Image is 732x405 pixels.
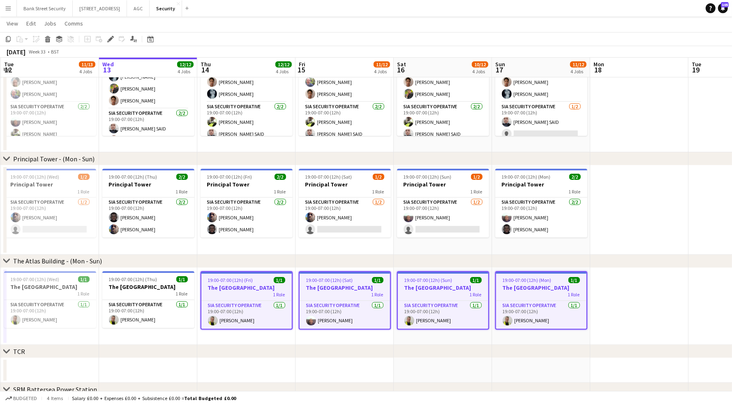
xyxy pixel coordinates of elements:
app-card-role: SIA Security Operative2/219:00-07:00 (12h)[PERSON_NAME][PERSON_NAME] SAID [397,102,489,142]
span: 1 Role [273,291,285,298]
span: 1/1 [470,277,482,283]
span: 19:00-07:00 (12h) (Mon) [503,277,552,283]
div: 19:00-07:00 (12h) (Sun)1/2Principal Tower1 RoleSIA Security Operative1/219:00-07:00 (12h)[PERSON_... [397,169,489,237]
div: 4 Jobs [472,68,488,74]
span: 1/2 [471,174,483,180]
h3: Principal Tower [299,181,391,188]
div: 19:00-07:00 (12h) (Sat)1/2Principal Tower1 RoleSIA Security Operative1/219:00-07:00 (12h)[PERSON_... [299,169,391,237]
span: 13 [101,65,114,74]
span: 1/1 [176,276,188,282]
app-job-card: 19:00-07:00 (12h) (Mon)1/1The [GEOGRAPHIC_DATA]1 RoleSIA Security Operative1/119:00-07:00 (12h)[P... [495,271,587,330]
span: 19:00-07:00 (12h) (Wed) [11,276,60,282]
div: 19:00-07:00 (12h) (Fri)1/1The [GEOGRAPHIC_DATA]1 RoleSIA Security Operative1/119:00-07:00 (12h)[P... [201,271,293,330]
app-card-role: SIA Security Operative1/219:00-07:00 (12h)[PERSON_NAME] [4,198,96,237]
app-card-role: SIA Security Operative1/119:00-07:00 (12h)[PERSON_NAME] [102,300,194,328]
span: Budgeted [13,396,37,401]
app-card-role: SIA Security Operative2/219:00-07:00 (12h)[PERSON_NAME][PERSON_NAME] [201,198,293,237]
app-job-card: 19:00-07:00 (12h) (Sun)1/1The [GEOGRAPHIC_DATA]1 RoleSIA Security Operative1/119:00-07:00 (12h)[P... [397,271,489,330]
div: SRM Battersea Power Station [13,385,97,393]
span: 19:00-07:00 (12h) (Wed) [11,174,60,180]
span: 1/2 [78,174,90,180]
app-job-card: 19:00-07:00 (12h) (Wed)1/2Principal Tower1 RoleSIA Security Operative1/219:00-07:00 (12h)[PERSON_... [4,169,96,237]
div: [DATE] [7,48,25,56]
span: 1 Role [470,291,482,298]
app-card-role: SIA Security Operative2/219:00-07:00 (12h)[PERSON_NAME][PERSON_NAME] [102,198,194,237]
h3: Principal Tower [102,181,194,188]
span: 11/12 [374,61,390,67]
app-card-role: SIA Security Operative2/219:00-07:00 (12h)[PERSON_NAME][PERSON_NAME] [4,102,96,142]
app-card-role: SIA Security Operative1/119:00-07:00 (12h)[PERSON_NAME] [4,300,96,328]
span: Week 33 [27,49,48,55]
span: 1 Role [176,291,188,297]
span: 18 [592,65,604,74]
span: 1 Role [569,189,581,195]
h3: Principal Tower [495,181,587,188]
span: 1 Role [176,189,188,195]
a: Comms [61,18,86,29]
app-card-role: SIA Security Operative1/119:00-07:00 (12h)[PERSON_NAME] [496,301,587,329]
h3: The [GEOGRAPHIC_DATA] [496,284,587,291]
span: 19 [690,65,701,74]
app-card-role: SIA Security Operative1/219:00-07:00 (12h)[PERSON_NAME] SAID [495,102,587,142]
span: Fri [299,61,305,68]
div: 19:00-07:00 (12h) (Mon)2/2Principal Tower1 RoleSIA Security Operative2/219:00-07:00 (12h)[PERSON_... [495,169,587,237]
app-card-role: SIA Security Operative2/219:00-07:00 (12h)[PERSON_NAME][PERSON_NAME] SAID [299,102,391,142]
app-job-card: 19:00-07:00 (12h) (Fri)2/2Principal Tower1 RoleSIA Security Operative2/219:00-07:00 (12h)[PERSON_... [201,169,293,237]
span: 19:00-07:00 (12h) (Sun) [404,174,452,180]
span: 19:00-07:00 (12h) (Thu) [109,276,157,282]
span: 19:00-07:00 (12h) (Sat) [306,277,353,283]
span: 14 [199,65,211,74]
app-job-card: 19:00-07:00 (12h) (Thu)1/1The [GEOGRAPHIC_DATA]1 RoleSIA Security Operative1/119:00-07:00 (12h)[P... [102,271,194,328]
span: 19:00-07:00 (12h) (Fri) [208,277,253,283]
span: 1 Role [568,291,580,298]
a: Edit [23,18,39,29]
div: 19:00-07:00 (12h) (Wed)1/1The [GEOGRAPHIC_DATA]1 RoleSIA Security Operative1/119:00-07:00 (12h)[P... [4,271,96,328]
app-card-role: SIA Security Operative1/119:00-07:00 (12h)[PERSON_NAME] [300,301,390,329]
app-card-role: SIA Security Operative1/219:00-07:00 (12h)[PERSON_NAME] [397,198,489,237]
span: 2/2 [569,174,581,180]
app-card-role: SIA Security Operative3/307:00-19:00 (12h)[PERSON_NAME][PERSON_NAME][PERSON_NAME] [102,57,194,109]
app-card-role: SIA Security Operative2/219:00-07:00 (12h)[PERSON_NAME][PERSON_NAME] SAID [201,102,293,142]
span: 15 [298,65,305,74]
app-card-role: SIA Security Operative1/119:00-07:00 (12h)[PERSON_NAME] [201,301,292,329]
app-card-role: SIA Security Operative2/219:00-07:00 (12h)[PERSON_NAME] SAID [102,109,194,149]
h3: The [GEOGRAPHIC_DATA] [201,284,292,291]
span: 105 [721,2,729,7]
span: Tue [4,61,14,68]
div: 19:00-07:00 (12h) (Sat)1/1The [GEOGRAPHIC_DATA]1 RoleSIA Security Operative1/119:00-07:00 (12h)[P... [299,271,391,330]
span: 19:00-07:00 (12h) (Mon) [502,174,551,180]
span: Tue [692,61,701,68]
a: 105 [718,3,728,13]
span: 19:00-07:00 (12h) (Sun) [404,277,453,283]
span: 1 Role [78,291,90,297]
div: TCR [13,347,25,356]
div: BST [51,49,59,55]
button: Security [150,0,182,16]
div: 4 Jobs [79,68,95,74]
span: 4 items [45,395,65,401]
span: 11/13 [79,61,95,67]
span: 1/1 [372,277,383,283]
span: Comms [65,20,83,27]
span: 2/2 [176,174,188,180]
button: Budgeted [4,394,38,403]
span: Total Budgeted £0.00 [184,395,236,401]
span: 1/1 [568,277,580,283]
span: Wed [102,61,114,68]
button: AGC [127,0,150,16]
div: The Atlas Building - (Mon - Sun) [13,257,102,265]
span: 1 Role [78,189,90,195]
span: 1/1 [78,276,90,282]
div: 4 Jobs [178,68,193,74]
h3: Principal Tower [201,181,293,188]
app-job-card: 19:00-07:00 (12h) (Thu)2/2Principal Tower1 RoleSIA Security Operative2/219:00-07:00 (12h)[PERSON_... [102,169,194,237]
span: Sat [397,61,406,68]
span: 17 [494,65,505,74]
div: Principal Tower - (Mon - Sun) [13,155,95,163]
h3: Principal Tower [4,181,96,188]
h3: The [GEOGRAPHIC_DATA] [4,283,96,291]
